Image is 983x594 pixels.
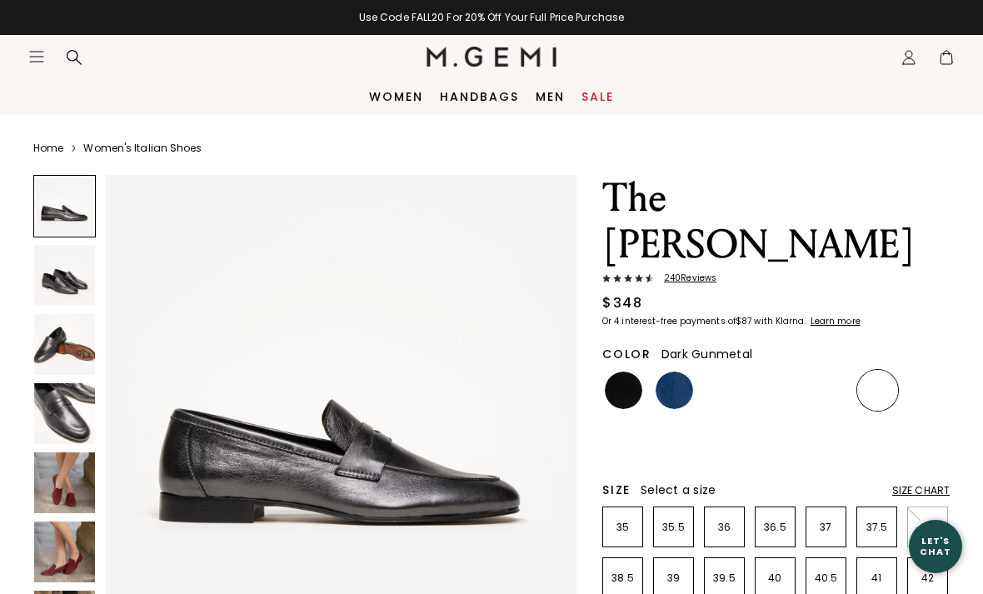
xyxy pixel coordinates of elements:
[536,90,565,103] a: Men
[706,422,744,460] img: Sapphire
[857,521,896,534] p: 37.5
[808,372,846,409] img: Burgundy
[756,521,795,534] p: 36.5
[34,522,95,582] img: The Sacca Donna
[910,372,947,409] img: Sunset Red
[656,372,693,409] img: Navy
[603,521,642,534] p: 35
[705,572,744,585] p: 39.5
[736,315,751,327] klarna-placement-style-amount: $87
[809,317,861,327] a: Learn more
[427,47,557,67] img: M.Gemi
[28,48,45,65] button: Open site menu
[602,315,736,327] klarna-placement-style-body: Or 4 interest-free payments of
[602,293,642,313] div: $348
[34,383,95,444] img: The Sacca Donna
[654,521,693,534] p: 35.5
[754,315,808,327] klarna-placement-style-body: with Klarna
[602,273,950,287] a: 240Reviews
[605,372,642,409] img: Black
[892,484,950,497] div: Size Chart
[34,314,95,375] img: The Sacca Donna
[811,315,861,327] klarna-placement-style-cta: Learn more
[908,572,947,585] p: 42
[661,346,752,362] span: Dark Gunmetal
[603,572,642,585] p: 38.5
[602,347,651,361] h2: Color
[33,142,63,155] a: Home
[654,572,693,585] p: 39
[602,483,631,497] h2: Size
[756,572,795,585] p: 40
[369,90,423,103] a: Women
[909,536,962,557] div: Let's Chat
[757,372,795,409] img: Light Oatmeal
[581,90,614,103] a: Sale
[757,422,795,460] img: Leopard
[440,90,519,103] a: Handbags
[705,521,744,534] p: 36
[605,422,642,460] img: Dark Chocolate
[602,175,950,268] h1: The [PERSON_NAME]
[654,273,716,283] span: 240 Review s
[34,452,95,513] img: The Sacca Donna
[706,372,744,409] img: Luggage
[34,245,95,306] img: The Sacca Donna
[806,572,846,585] p: 40.5
[641,482,716,498] span: Select a size
[83,142,202,155] a: Women's Italian Shoes
[859,372,896,409] img: Dark Gunmetal
[908,521,947,534] p: 38
[656,422,693,460] img: Cocoa
[857,572,896,585] p: 41
[806,521,846,534] p: 37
